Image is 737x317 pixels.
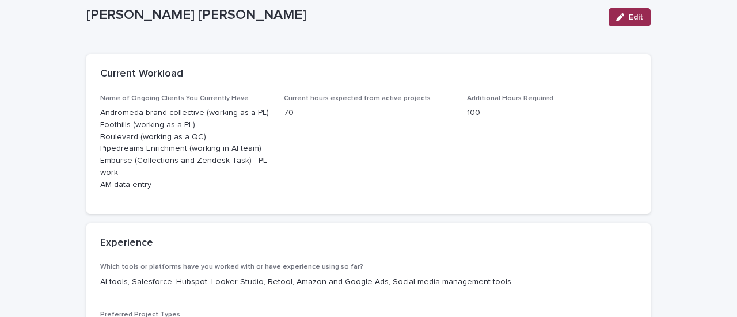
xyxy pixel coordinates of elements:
span: Current hours expected from active projects [284,95,431,102]
p: 70 [284,107,454,119]
p: Andromeda brand collective (working as a PL) Foothills (working as a PL) Boulevard (working as a ... [100,107,270,191]
span: Additional Hours Required [467,95,553,102]
p: [PERSON_NAME] [PERSON_NAME] [86,7,599,24]
p: 100 [467,107,637,119]
p: AI tools, Salesforce, Hubspot, Looker Studio, Retool, Amazon and Google Ads, Social media managem... [100,276,637,288]
h2: Experience [100,237,153,250]
button: Edit [609,8,651,26]
span: Edit [629,13,643,21]
span: Which tools or platforms have you worked with or have experience using so far? [100,263,363,270]
h2: Current Workload [100,68,183,81]
span: Name of Ongoing Clients You Currently Have [100,95,249,102]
